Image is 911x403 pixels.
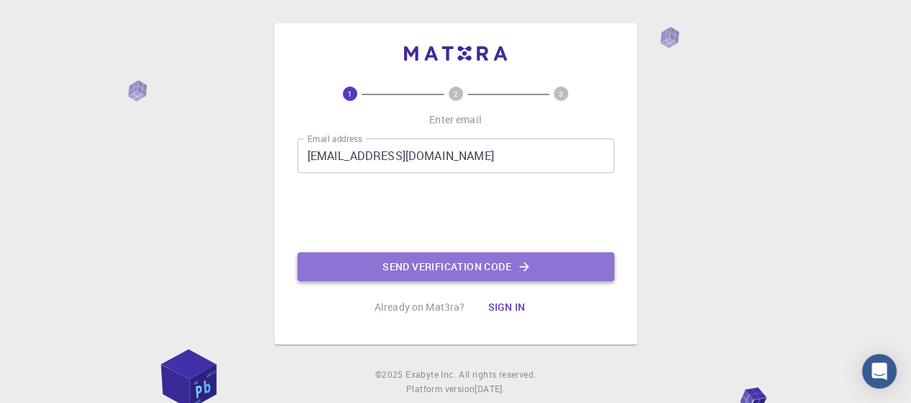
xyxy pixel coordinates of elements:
[406,382,475,397] span: Platform version
[346,185,565,241] iframe: reCAPTCHA
[475,383,505,394] span: [DATE] .
[348,89,352,99] text: 1
[862,354,897,389] div: Open Intercom Messenger
[297,252,614,281] button: Send verification code
[559,89,563,99] text: 3
[475,382,505,397] a: [DATE].
[308,133,362,145] label: Email address
[476,293,537,322] button: Sign in
[429,112,482,127] p: Enter email
[454,89,458,99] text: 2
[374,300,465,314] p: Already on Mat3ra?
[459,368,536,382] span: All rights reserved.
[375,368,405,382] span: © 2025
[405,368,456,382] a: Exabyte Inc.
[405,368,456,380] span: Exabyte Inc.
